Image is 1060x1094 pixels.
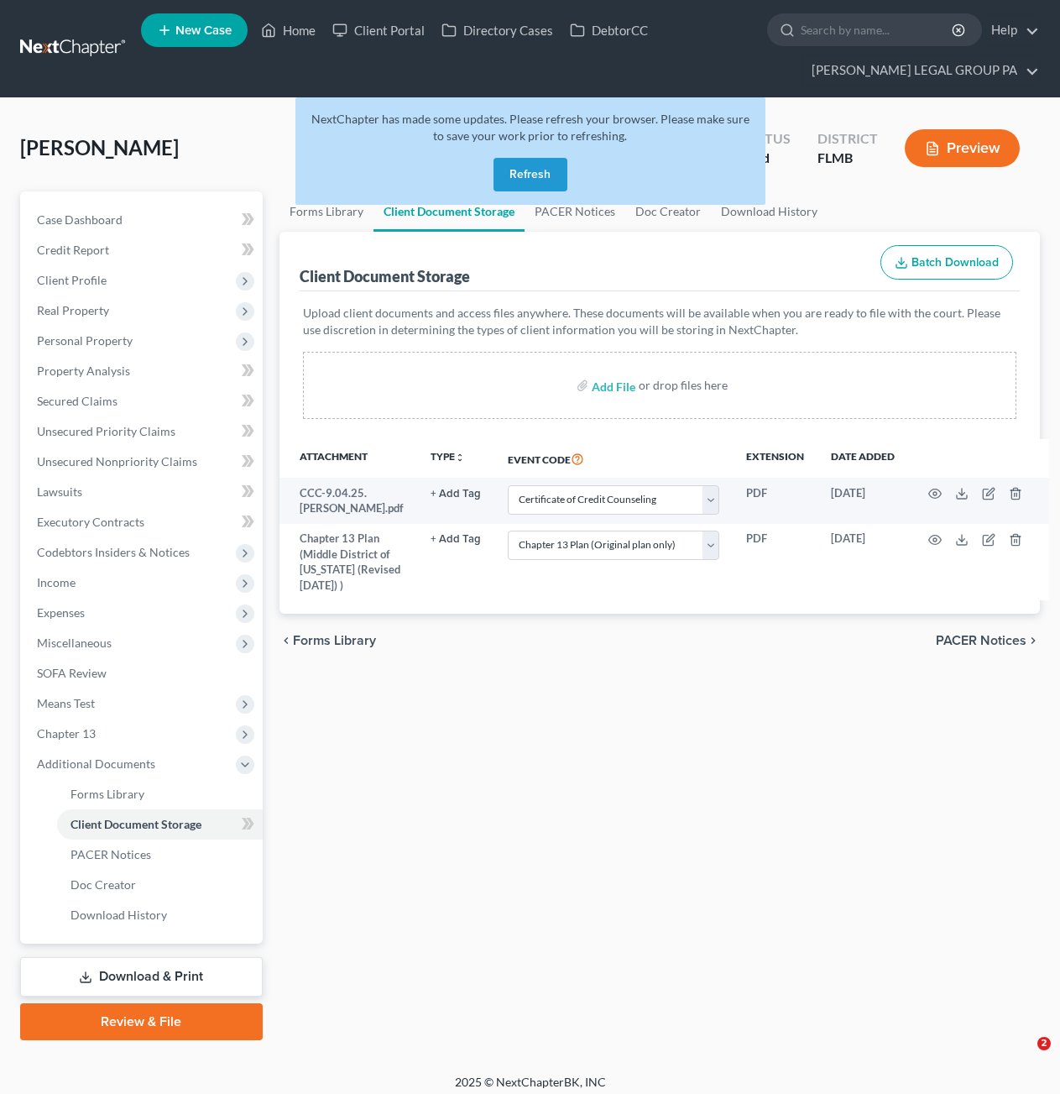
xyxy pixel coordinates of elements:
[1037,1037,1051,1050] span: 2
[494,439,734,478] th: Event Code
[37,454,197,468] span: Unsecured Nonpriority Claims
[431,534,481,545] button: + Add Tag
[23,235,263,265] a: Credit Report
[37,636,112,650] span: Miscellaneous
[37,303,109,317] span: Real Property
[279,634,376,647] button: chevron_left Forms Library
[880,245,1013,280] button: Batch Download
[23,658,263,688] a: SOFA Review
[70,817,201,831] span: Client Document Storage
[561,15,656,45] a: DebtorCC
[431,489,481,500] button: + Add Tag
[817,478,908,524] td: [DATE]
[37,273,107,287] span: Client Profile
[324,15,433,45] a: Client Portal
[37,696,95,710] span: Means Test
[57,779,263,809] a: Forms Library
[733,524,817,601] td: PDF
[936,634,1026,647] span: PACER Notices
[733,478,817,524] td: PDF
[279,191,373,232] a: Forms Library
[433,15,561,45] a: Directory Cases
[57,900,263,930] a: Download History
[300,266,470,286] div: Client Document Storage
[803,55,1039,86] a: [PERSON_NAME] LEGAL GROUP PA
[57,840,263,870] a: PACER Notices
[20,1003,263,1040] a: Review & File
[493,158,567,191] button: Refresh
[175,24,232,37] span: New Case
[983,15,1039,45] a: Help
[639,377,728,394] div: or drop files here
[37,243,109,257] span: Credit Report
[431,531,481,547] a: + Add Tag
[905,129,1020,167] button: Preview
[37,394,117,408] span: Secured Claims
[1003,1037,1043,1077] iframe: Intercom live chat
[711,191,828,232] a: Download History
[23,507,263,537] a: Executory Contracts
[741,129,791,149] div: Status
[37,756,155,771] span: Additional Documents
[20,957,263,997] a: Download & Print
[817,439,908,478] th: Date added
[23,477,263,507] a: Lawsuits
[37,545,190,559] span: Codebtors Insiders & Notices
[455,453,465,463] i: unfold_more
[23,386,263,416] a: Secured Claims
[817,129,878,149] div: District
[70,787,144,801] span: Forms Library
[70,877,136,892] span: Doc Creator
[293,634,376,647] span: Forms Library
[23,416,263,447] a: Unsecured Priority Claims
[817,524,908,601] td: [DATE]
[37,515,144,529] span: Executory Contracts
[253,15,324,45] a: Home
[37,424,175,438] span: Unsecured Priority Claims
[741,149,791,168] div: Lead
[279,524,417,601] td: Chapter 13 Plan (Middle District of [US_STATE] (Revised [DATE]) )
[57,809,263,840] a: Client Document Storage
[279,439,417,478] th: Attachment
[303,305,1016,338] p: Upload client documents and access files anywhere. These documents will be available when you are...
[37,364,130,378] span: Property Analysis
[37,484,82,499] span: Lawsuits
[936,634,1040,647] button: PACER Notices chevron_right
[37,575,76,589] span: Income
[23,205,263,235] a: Case Dashboard
[37,212,123,227] span: Case Dashboard
[279,478,417,524] td: CCC-9.04.25.[PERSON_NAME].pdf
[23,447,263,477] a: Unsecured Nonpriority Claims
[1026,634,1040,647] i: chevron_right
[279,634,293,647] i: chevron_left
[431,452,465,463] button: TYPEunfold_more
[911,255,999,270] span: Batch Download
[817,149,878,168] div: FLMB
[311,112,749,143] span: NextChapter has made some updates. Please refresh your browser. Please make sure to save your wor...
[37,333,133,348] span: Personal Property
[37,605,85,620] span: Expenses
[37,666,107,680] span: SOFA Review
[37,726,96,741] span: Chapter 13
[23,356,263,386] a: Property Analysis
[801,14,954,45] input: Search by name...
[57,870,263,900] a: Doc Creator
[431,485,481,501] a: + Add Tag
[70,908,167,922] span: Download History
[70,847,151,861] span: PACER Notices
[20,135,179,160] span: [PERSON_NAME]
[733,439,817,478] th: Extension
